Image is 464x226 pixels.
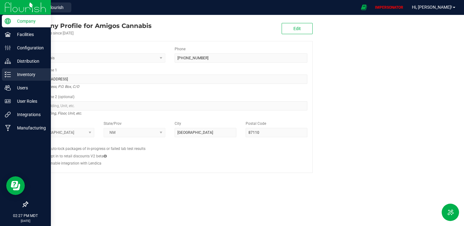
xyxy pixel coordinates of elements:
[11,97,48,105] p: User Roles
[33,75,307,84] input: Address
[3,213,48,219] p: 02:27 PM MDT
[33,142,307,146] h2: Configs
[5,45,11,51] inline-svg: Configuration
[49,146,145,151] label: Auto-lock packages of in-progress or failed lab test results
[49,160,101,166] label: Enable integration with Lendica
[246,121,266,126] label: Postal Code
[104,121,122,126] label: State/Prov
[11,124,48,132] p: Manufacturing
[33,83,79,90] i: Street address, P.O. Box, C/O
[33,101,307,111] input: Suite, Building, Unit, etc.
[442,204,459,221] button: Toggle Menu
[6,176,25,195] iframe: Resource center
[11,57,48,65] p: Distribution
[11,17,48,25] p: Company
[11,31,48,38] p: Facilities
[11,44,48,52] p: Configuration
[357,1,371,13] span: Open Ecommerce Menu
[293,26,301,31] span: Edit
[5,85,11,91] inline-svg: Users
[33,110,82,117] i: Suite, Building, Floor, Unit, etc.
[373,5,406,10] p: IMPERSONATOR
[5,18,11,24] inline-svg: Company
[11,111,48,118] p: Integrations
[175,53,307,63] input: (123) 456-7890
[3,219,48,223] p: [DATE]
[175,46,185,52] label: Phone
[5,31,11,38] inline-svg: Facilities
[33,94,74,100] label: Address Line 2 (optional)
[5,98,11,104] inline-svg: User Roles
[5,111,11,118] inline-svg: Integrations
[11,84,48,92] p: Users
[27,21,152,30] div: Amigos Cannabis
[175,128,236,137] input: City
[282,23,313,34] button: Edit
[5,58,11,64] inline-svg: Distribution
[5,125,11,131] inline-svg: Manufacturing
[11,71,48,78] p: Inventory
[5,71,11,78] inline-svg: Inventory
[49,153,107,159] label: Opt in to retail discounts V2 beta
[27,30,152,36] div: Account active since [DATE]
[412,5,452,10] span: Hi, [PERSON_NAME]!
[175,121,181,126] label: City
[246,128,307,137] input: Postal Code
